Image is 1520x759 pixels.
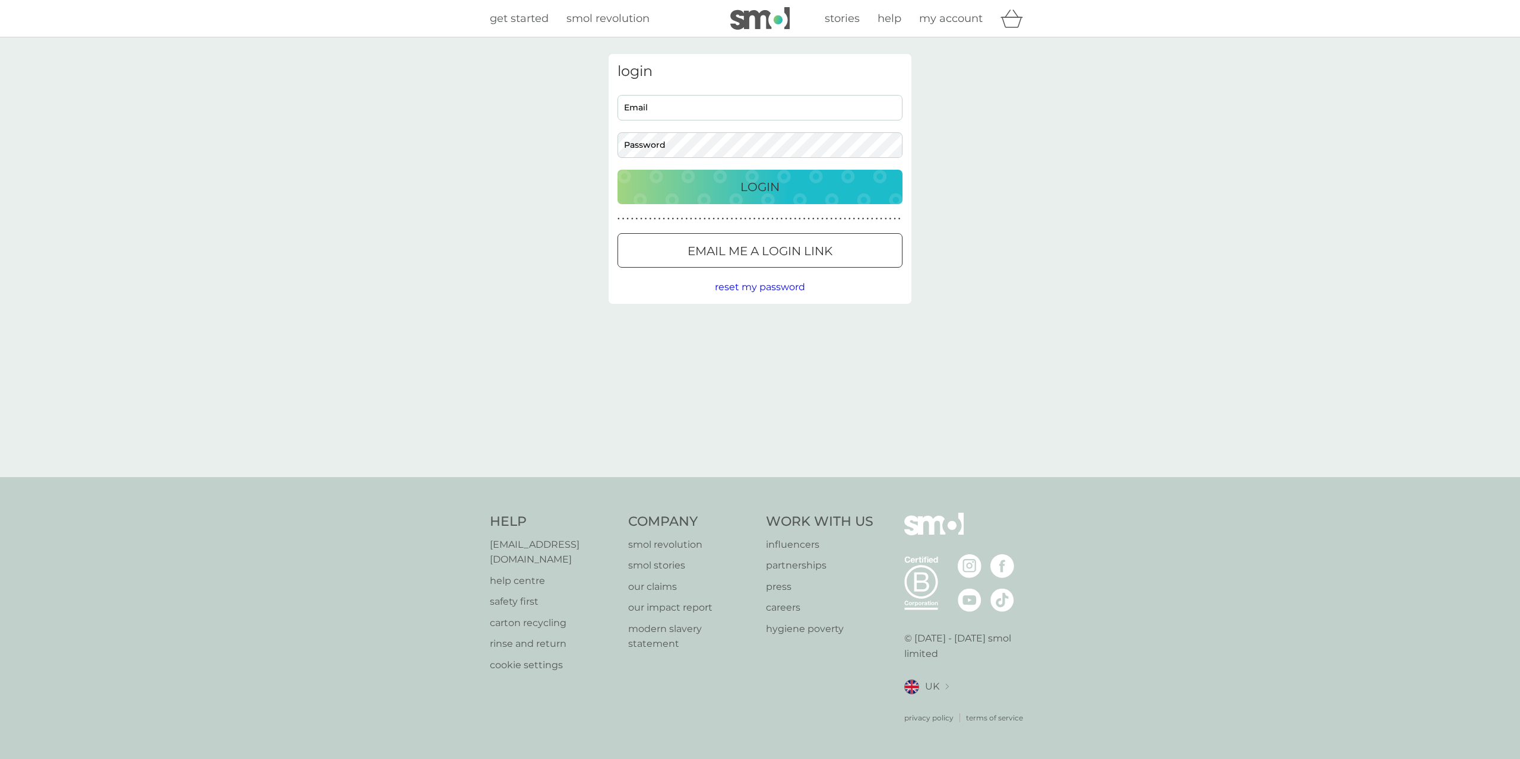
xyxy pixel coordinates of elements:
[790,216,792,222] p: ●
[904,712,954,723] p: privacy policy
[685,216,688,222] p: ●
[919,12,983,25] span: my account
[715,281,805,293] span: reset my password
[776,216,778,222] p: ●
[622,216,625,222] p: ●
[766,621,873,637] p: hygiene poverty
[871,216,873,222] p: ●
[958,588,981,612] img: visit the smol Youtube page
[617,170,902,204] button: Login
[817,216,819,222] p: ●
[490,594,616,609] a: safety first
[876,216,878,222] p: ●
[490,10,549,27] a: get started
[628,558,755,573] a: smol stories
[958,554,981,578] img: visit the smol Instagram page
[766,579,873,595] a: press
[807,216,810,222] p: ●
[730,7,790,30] img: smol
[676,216,679,222] p: ●
[945,684,949,690] img: select a new location
[1000,7,1030,30] div: basket
[767,216,769,222] p: ●
[667,216,670,222] p: ●
[766,600,873,615] a: careers
[628,600,755,615] a: our impact report
[490,513,616,531] h4: Help
[758,216,760,222] p: ●
[726,216,729,222] p: ●
[628,579,755,595] a: our claims
[889,216,892,222] p: ●
[490,12,549,25] span: get started
[717,216,720,222] p: ●
[649,216,651,222] p: ●
[766,537,873,552] a: influencers
[853,216,856,222] p: ●
[753,216,756,222] p: ●
[566,10,650,27] a: smol revolution
[990,588,1014,612] img: visit the smol Tiktok page
[735,216,737,222] p: ●
[904,631,1031,661] p: © [DATE] - [DATE] smol limited
[745,216,747,222] p: ●
[631,216,634,222] p: ●
[898,216,901,222] p: ●
[803,216,806,222] p: ●
[826,216,828,222] p: ●
[848,216,851,222] p: ●
[762,216,765,222] p: ●
[781,216,783,222] p: ●
[672,216,674,222] p: ●
[740,216,742,222] p: ●
[708,216,711,222] p: ●
[628,621,755,652] a: modern slavery statement
[749,216,751,222] p: ●
[862,216,864,222] p: ●
[490,537,616,567] a: [EMAIL_ADDRESS][DOMAIN_NAME]
[636,216,638,222] p: ●
[904,679,919,694] img: UK flag
[825,12,860,25] span: stories
[617,216,620,222] p: ●
[990,554,1014,578] img: visit the smol Facebook page
[490,658,616,673] p: cookie settings
[626,216,629,222] p: ●
[830,216,832,222] p: ●
[821,216,824,222] p: ●
[490,615,616,631] a: carton recycling
[885,216,887,222] p: ●
[904,513,964,553] img: smol
[840,216,842,222] p: ●
[663,216,665,222] p: ●
[715,280,805,295] button: reset my password
[490,636,616,652] p: rinse and return
[919,10,983,27] a: my account
[925,679,939,694] span: UK
[794,216,796,222] p: ●
[812,216,815,222] p: ●
[617,233,902,268] button: Email me a login link
[880,216,882,222] p: ●
[878,10,901,27] a: help
[658,216,661,222] p: ●
[857,216,860,222] p: ●
[645,216,647,222] p: ●
[566,12,650,25] span: smol revolution
[878,12,901,25] span: help
[835,216,837,222] p: ●
[766,558,873,573] a: partnerships
[695,216,697,222] p: ●
[688,242,832,261] p: Email me a login link
[731,216,733,222] p: ●
[785,216,787,222] p: ●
